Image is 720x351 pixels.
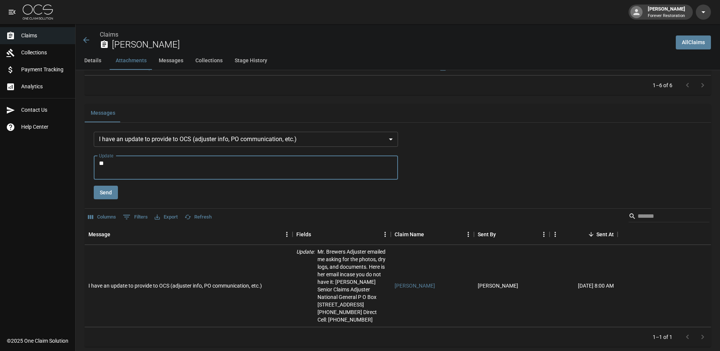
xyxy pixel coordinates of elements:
p: Forever Restoration [648,13,685,19]
button: Show filters [121,211,150,223]
p: Mr. Brewers Adjuster emailed me asking for the photos, dry logs, and documents. Here is her email... [317,248,387,323]
button: Details [76,52,110,70]
span: Contact Us [21,106,69,114]
div: Claim Name [391,224,474,245]
div: Search [629,210,709,224]
label: Update [99,152,113,159]
a: AllClaims [676,35,711,49]
div: [DATE] 8:00 AM [550,245,618,327]
button: Sort [311,229,322,240]
div: Message [88,224,110,245]
div: [PERSON_NAME] [645,5,688,19]
div: John Porter [478,282,518,289]
button: Select columns [86,211,118,223]
div: Sent By [478,224,496,245]
div: Sent By [474,224,550,245]
button: Menu [550,229,561,240]
a: [PERSON_NAME] [395,282,435,289]
button: Send [94,186,118,200]
div: Sent At [550,224,618,245]
div: anchor tabs [76,52,720,70]
div: related-list tabs [85,104,711,122]
p: 1–1 of 1 [653,333,672,341]
button: Menu [538,229,550,240]
span: Claims [21,32,69,40]
button: Stage History [229,52,273,70]
button: Sort [496,229,506,240]
button: Sort [110,229,121,240]
div: Message [85,224,293,245]
div: I have an update to provide to OCS (adjuster info, PO communication, etc.) [88,282,262,289]
p: 1–6 of 6 [653,82,672,89]
button: Attachments [110,52,153,70]
span: Payment Tracking [21,66,69,74]
div: Claim Name [395,224,424,245]
h2: [PERSON_NAME] [112,39,670,50]
img: ocs-logo-white-transparent.png [23,5,53,20]
span: Collections [21,49,69,57]
button: Messages [85,104,121,122]
button: Refresh [183,211,214,223]
span: Help Center [21,123,69,131]
div: Fields [296,224,311,245]
button: Export [153,211,180,223]
button: Menu [281,229,293,240]
div: © 2025 One Claim Solution [7,337,68,345]
button: Sort [586,229,596,240]
span: Analytics [21,83,69,91]
p: Update : [296,248,314,323]
button: Menu [463,229,474,240]
button: open drawer [5,5,20,20]
button: Collections [189,52,229,70]
a: Claims [100,31,118,38]
div: Sent At [596,224,614,245]
div: I have an update to provide to OCS (adjuster info, PO communication, etc.) [94,132,398,147]
button: Messages [153,52,189,70]
nav: breadcrumb [100,30,670,39]
button: Sort [424,229,435,240]
div: Fields [293,224,391,245]
button: Menu [379,229,391,240]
